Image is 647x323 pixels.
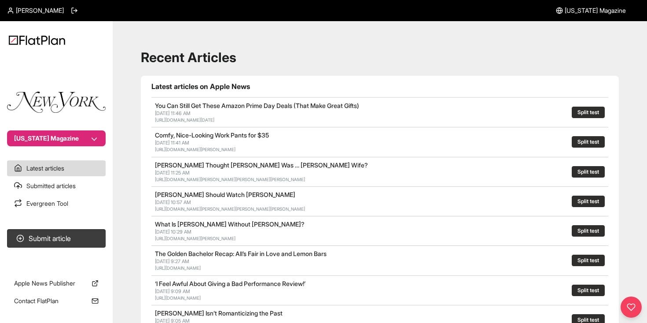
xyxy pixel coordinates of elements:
a: [URL][DOMAIN_NAME][PERSON_NAME] [155,147,235,152]
a: [URL][DOMAIN_NAME][DATE] [155,117,214,123]
img: Logo [9,35,65,45]
button: Split test [572,255,605,266]
a: [PERSON_NAME] Thought [PERSON_NAME] Was … [PERSON_NAME] Wife? [155,161,368,169]
span: [DATE] 11:41 AM [155,140,189,146]
a: Evergreen Tool [7,196,106,212]
a: [PERSON_NAME] Should Watch [PERSON_NAME] [155,191,295,198]
span: [DATE] 11:46 AM [155,110,191,116]
span: [US_STATE] Magazine [565,6,626,15]
a: [URL][DOMAIN_NAME][PERSON_NAME][PERSON_NAME][PERSON_NAME] [155,177,305,182]
button: Split test [572,166,605,178]
h1: Recent Articles [141,49,619,65]
span: [PERSON_NAME] [16,6,64,15]
button: Split test [572,136,605,148]
span: [DATE] 10:29 AM [155,229,191,235]
img: Publication Logo [7,92,106,113]
button: Split test [572,285,605,296]
span: [DATE] 9:27 AM [155,258,189,264]
a: [URL][DOMAIN_NAME] [155,265,201,271]
a: ‘I Feel Awful About Giving a Bad Performance Review!’ [155,280,305,287]
button: Split test [572,225,605,237]
button: Split test [572,196,605,207]
button: Split test [572,107,605,118]
a: The Golden Bachelor Recap: All’s Fair in Love and Lemon Bars [155,250,327,257]
a: [PERSON_NAME] Isn’t Romanticizing the Past [155,309,283,317]
span: [DATE] 10:57 AM [155,199,191,205]
a: Latest articles [7,160,106,176]
a: [PERSON_NAME] [7,6,64,15]
h1: Latest articles on Apple News [151,81,608,92]
a: [URL][DOMAIN_NAME][PERSON_NAME] [155,236,235,241]
a: Apple News Publisher [7,275,106,291]
a: [URL][DOMAIN_NAME][PERSON_NAME][PERSON_NAME][PERSON_NAME] [155,206,305,212]
button: [US_STATE] Magazine [7,130,106,146]
a: Submitted articles [7,178,106,194]
a: Comfy, Nice-Looking Work Pants for $35 [155,131,269,139]
a: Contact FlatPlan [7,293,106,309]
span: [DATE] 9:09 AM [155,288,190,294]
span: [DATE] 11:25 AM [155,170,190,176]
button: Submit article [7,229,106,248]
a: You Can Still Get These Amazon Prime Day Deals (That Make Great Gifts) [155,102,359,109]
a: [URL][DOMAIN_NAME] [155,295,201,301]
a: What Is [PERSON_NAME] Without [PERSON_NAME]? [155,220,305,228]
